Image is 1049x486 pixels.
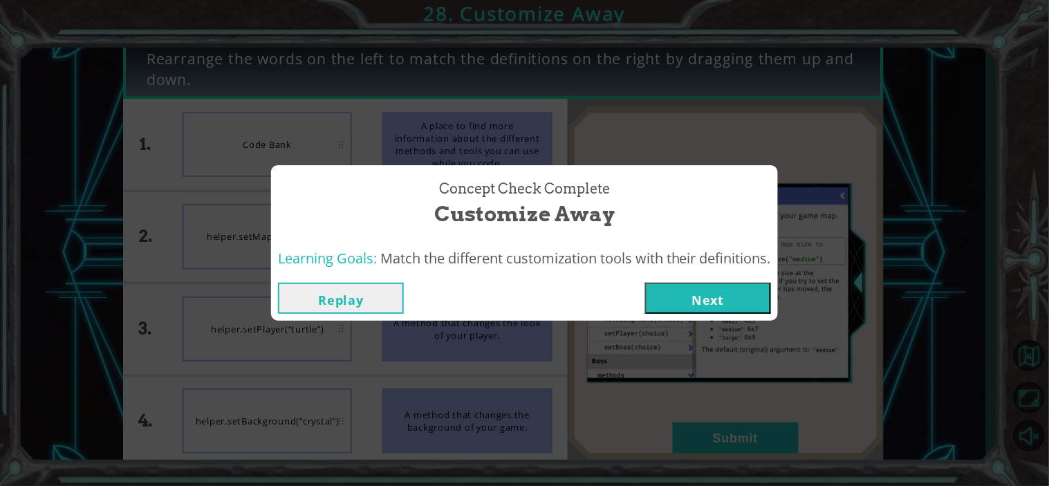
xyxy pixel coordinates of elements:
[645,283,771,314] button: Next
[380,249,771,268] span: Match the different customization tools with their definitions.
[434,199,615,229] span: Customize Away
[278,249,377,268] span: Learning Goals:
[439,179,610,199] span: Concept Check Complete
[278,283,404,314] button: Replay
